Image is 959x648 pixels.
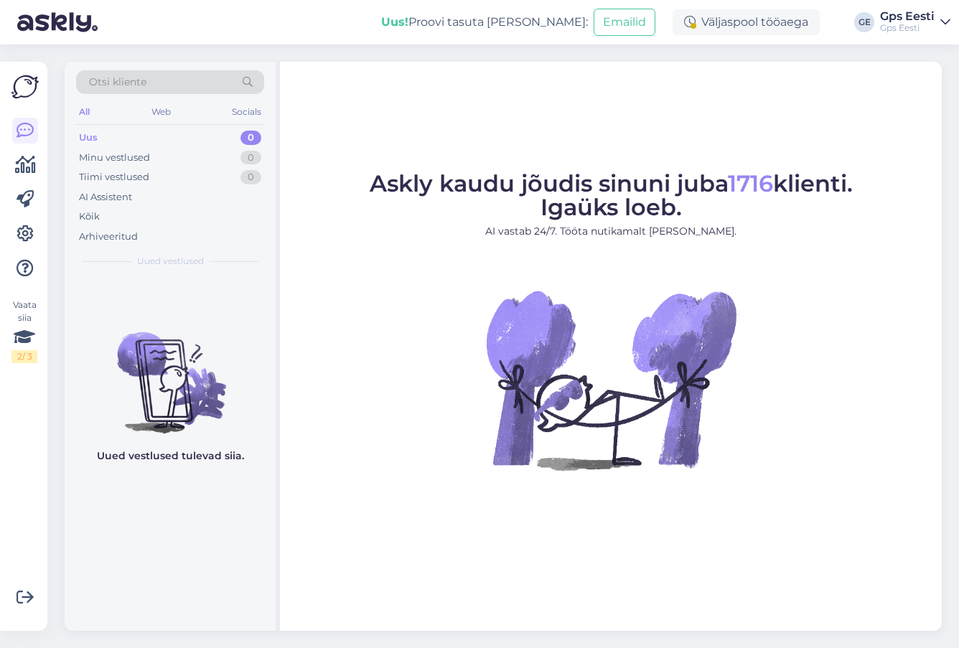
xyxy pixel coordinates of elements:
p: AI vastab 24/7. Tööta nutikamalt [PERSON_NAME]. [370,224,853,239]
span: Otsi kliente [89,75,146,90]
div: 0 [240,170,261,184]
div: AI Assistent [79,190,132,205]
a: Gps EestiGps Eesti [880,11,950,34]
span: 1716 [728,169,773,197]
div: Kõik [79,210,100,224]
div: Vaata siia [11,299,37,363]
img: No chats [65,306,276,436]
div: Proovi tasuta [PERSON_NAME]: [381,14,588,31]
p: Uued vestlused tulevad siia. [97,449,244,464]
div: Gps Eesti [880,22,935,34]
div: Socials [229,103,264,121]
div: 0 [240,151,261,165]
div: All [76,103,93,121]
div: 2 / 3 [11,350,37,363]
img: Askly Logo [11,73,39,100]
div: Minu vestlused [79,151,150,165]
button: Emailid [594,9,655,36]
span: Askly kaudu jõudis sinuni juba klienti. Igaüks loeb. [370,169,853,221]
div: Gps Eesti [880,11,935,22]
div: Arhiveeritud [79,230,138,244]
div: Web [149,103,174,121]
span: Uued vestlused [137,255,204,268]
div: GE [854,12,874,32]
div: Tiimi vestlused [79,170,149,184]
div: Väljaspool tööaega [673,9,820,35]
b: Uus! [381,15,408,29]
div: 0 [240,131,261,145]
div: Uus [79,131,98,145]
img: No Chat active [482,250,740,509]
